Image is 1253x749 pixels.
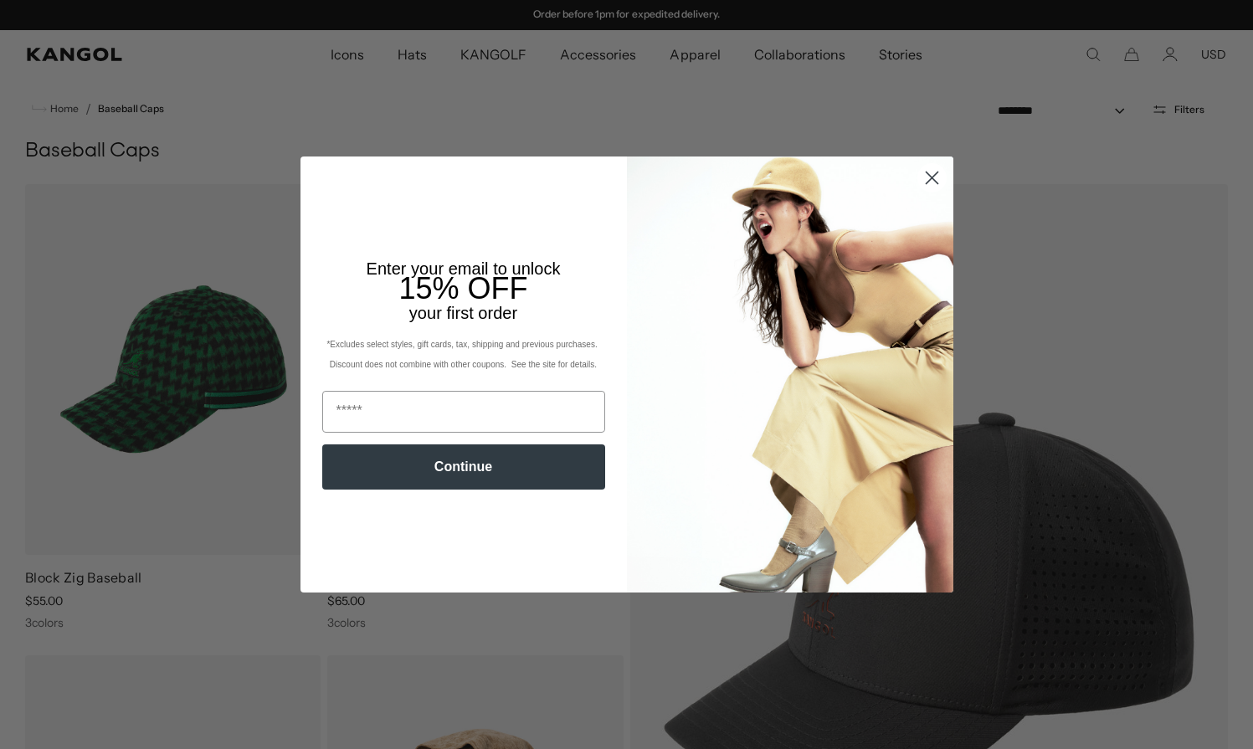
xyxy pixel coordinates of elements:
span: 15% OFF [398,271,527,305]
input: Email [322,391,605,433]
span: *Excludes select styles, gift cards, tax, shipping and previous purchases. Discount does not comb... [326,340,599,369]
img: 93be19ad-e773-4382-80b9-c9d740c9197f.jpeg [627,156,953,592]
button: Continue [322,444,605,490]
button: Close dialog [917,163,947,192]
span: your first order [409,304,517,322]
span: Enter your email to unlock [367,259,561,278]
